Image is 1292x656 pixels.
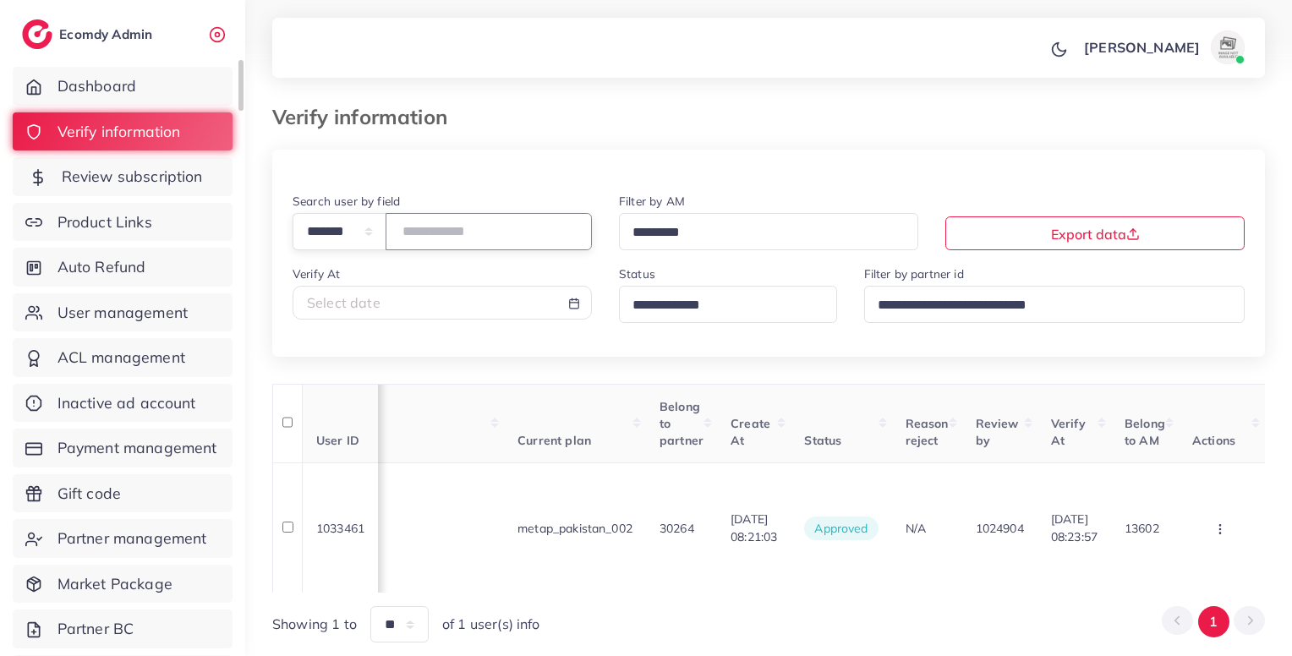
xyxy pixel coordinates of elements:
button: Go to page 1 [1198,606,1229,637]
span: 13602 [1125,521,1159,536]
a: ACL management [13,338,233,377]
div: Search for option [619,213,918,249]
label: Filter by AM [619,193,685,210]
span: Dashboard [57,75,136,97]
span: Select date [307,294,380,311]
span: Belong to partner [660,399,703,449]
span: User management [57,302,188,324]
ul: Pagination [1162,606,1265,637]
span: 1033461 [316,521,364,536]
label: Verify At [293,265,340,282]
span: Reason reject [906,416,949,448]
input: Search for option [872,292,1224,319]
label: Status [619,265,655,282]
p: [PERSON_NAME] [1084,37,1200,57]
a: [PERSON_NAME]avatar [1075,30,1251,64]
span: Gift code [57,483,121,505]
a: Auto Refund [13,248,233,287]
label: Search user by field [293,193,400,210]
span: Product Links [57,211,152,233]
span: Review subscription [62,166,203,188]
a: Product Links [13,203,233,242]
span: 1024904 [976,521,1024,536]
input: Search for option [627,220,896,246]
span: [DATE] 08:23:57 [1051,511,1098,544]
span: Auto Refund [57,256,146,278]
a: Partner management [13,519,233,558]
a: Inactive ad account [13,384,233,423]
span: Create At [731,416,770,448]
span: Partner BC [57,618,134,640]
a: Gift code [13,474,233,513]
span: Belong to AM [1125,416,1165,448]
a: Partner BC [13,610,233,648]
span: ACL management [57,347,185,369]
input: Search for option [627,292,815,319]
span: N/A [906,521,926,536]
button: Export data [945,216,1245,250]
span: [DATE] 08:21:03 [731,511,777,544]
a: logoEcomdy Admin [22,19,156,49]
a: Dashboard [13,67,233,106]
span: Verify information [57,121,181,143]
span: Partner management [57,528,207,549]
span: approved [804,517,878,540]
span: metap_pakistan_002 [517,521,632,536]
span: Review by [976,416,1019,448]
a: Payment management [13,429,233,467]
span: Status [804,433,841,448]
span: Payment management [57,437,217,459]
span: Current plan [517,433,591,448]
div: Search for option [864,286,1245,322]
div: Search for option [619,286,837,322]
a: Market Package [13,565,233,604]
span: Verify At [1051,416,1086,448]
img: avatar [1211,30,1245,64]
label: Filter by partner id [864,265,964,282]
span: 30264 [660,521,694,536]
a: Review subscription [13,157,233,196]
h2: Ecomdy Admin [59,26,156,42]
span: Actions [1192,433,1235,448]
span: Export data [1051,226,1140,243]
span: Inactive ad account [57,392,196,414]
a: Verify information [13,112,233,151]
h3: Verify information [272,105,461,129]
span: of 1 user(s) info [442,615,540,634]
span: User ID [316,433,359,448]
a: User management [13,293,233,332]
span: Showing 1 to [272,615,357,634]
img: logo [22,19,52,49]
span: Market Package [57,573,172,595]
